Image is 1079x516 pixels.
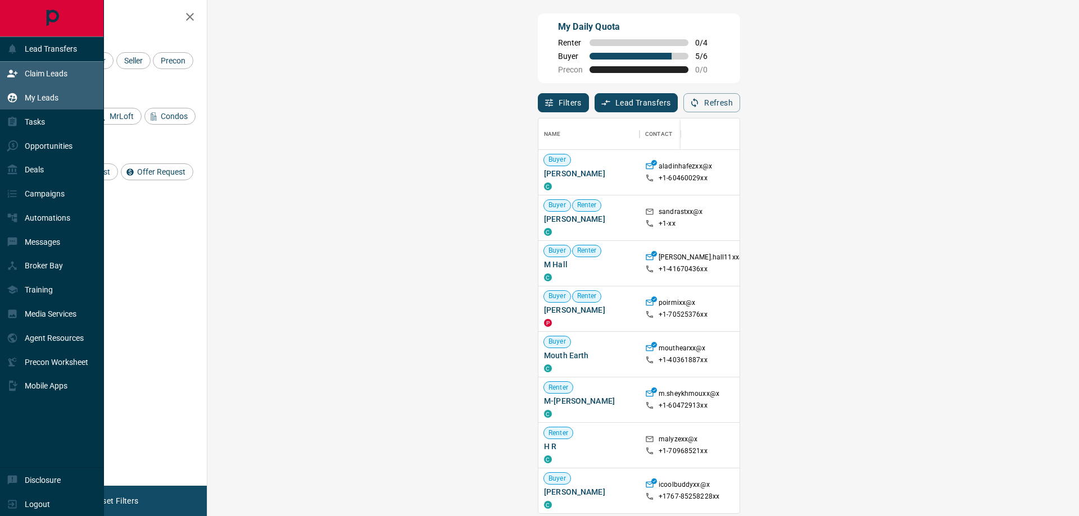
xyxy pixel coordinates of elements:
[558,38,583,47] span: Renter
[544,200,570,210] span: Buyer
[544,291,570,301] span: Buyer
[544,118,561,150] div: Name
[544,304,634,316] span: [PERSON_NAME]
[659,162,712,173] p: aladinhafezxx@x
[133,167,189,176] span: Offer Request
[544,228,552,236] div: condos.ca
[544,486,634,497] span: [PERSON_NAME]
[121,163,193,180] div: Offer Request
[544,410,552,418] div: condos.ca
[659,446,708,456] p: +1- 70968521xx
[573,200,601,210] span: Renter
[659,253,749,264] p: [PERSON_NAME].hall11xx@x
[659,219,675,229] p: +1- xx
[659,344,706,355] p: mouthearxx@x
[544,337,570,346] span: Buyer
[659,480,710,492] p: icoolbuddyxx@x
[544,273,552,281] div: condos.ca
[659,401,708,410] p: +1- 60472913xx
[573,246,601,255] span: Renter
[157,112,192,121] span: Condos
[558,65,583,74] span: Precon
[544,383,573,392] span: Renter
[659,207,703,219] p: sandrastxx@x
[683,93,740,112] button: Refresh
[558,52,583,61] span: Buyer
[544,213,634,225] span: [PERSON_NAME]
[144,108,196,125] div: Condos
[93,108,142,125] div: MrLoft
[544,259,634,270] span: M Hall
[544,246,570,255] span: Buyer
[695,38,720,47] span: 0 / 4
[659,298,695,310] p: poirmixx@x
[120,56,147,65] span: Seller
[544,155,570,165] span: Buyer
[538,93,589,112] button: Filters
[659,435,697,446] p: malyzexx@x
[544,455,552,463] div: condos.ca
[544,395,634,407] span: M-[PERSON_NAME]
[85,491,146,510] button: Reset Filters
[645,118,672,150] div: Contact
[659,389,719,401] p: m.sheykhmouxx@x
[659,355,708,365] p: +1- 40361887xx
[544,364,552,372] div: condos.ca
[695,65,720,74] span: 0 / 0
[544,182,552,190] div: condos.ca
[558,20,720,34] p: My Daily Quota
[544,501,552,509] div: condos.ca
[595,93,678,112] button: Lead Transfers
[695,52,720,61] span: 5 / 6
[153,52,193,69] div: Precon
[116,52,151,69] div: Seller
[36,11,196,25] h2: Filters
[659,173,708,183] p: +1- 60460029xx
[544,428,573,438] span: Renter
[106,112,138,121] span: MrLoft
[659,264,708,274] p: +1- 41670436xx
[659,492,719,501] p: +1767- 85258228xx
[157,56,189,65] span: Precon
[573,291,601,301] span: Renter
[544,168,634,179] span: [PERSON_NAME]
[544,441,634,452] span: H R
[544,319,552,327] div: property.ca
[544,350,634,361] span: Mouth Earth
[659,310,708,319] p: +1- 70525376xx
[538,118,640,150] div: Name
[544,474,570,483] span: Buyer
